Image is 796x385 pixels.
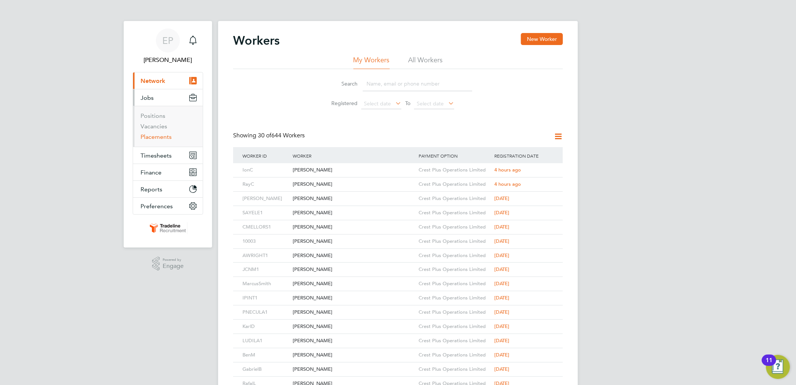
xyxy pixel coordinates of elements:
div: [PERSON_NAME] [291,291,417,305]
div: [PERSON_NAME] [291,235,417,248]
a: Positions [141,112,165,119]
button: Jobs [133,89,203,106]
a: IonC[PERSON_NAME]Crest Plus Operations Limited4 hours ago [241,163,555,169]
span: [DATE] [494,224,509,230]
div: KarlD [241,320,291,334]
button: Network [133,72,203,89]
div: [PERSON_NAME] [291,177,417,191]
a: Placements [141,133,172,140]
span: Select date [417,100,444,107]
img: tradelinerecruitment-logo-retina.png [148,222,187,234]
div: Registration Date [492,147,555,164]
a: Go to home page [133,222,203,234]
div: Crest Plus Operations Limited [417,305,492,319]
div: SAYELE1 [241,206,291,220]
span: [DATE] [494,209,509,216]
span: Engage [163,263,184,269]
label: Search [324,80,358,87]
a: Vacancies [141,123,167,130]
button: Open Resource Center, 11 new notifications [766,355,790,379]
span: [DATE] [494,366,509,372]
div: Showing [233,132,306,140]
div: [PERSON_NAME] [291,163,417,177]
div: Crest Plus Operations Limited [417,235,492,248]
div: Crest Plus Operations Limited [417,177,492,191]
a: GabrielB[PERSON_NAME]Crest Plus Operations Limited[DATE] [241,362,555,368]
span: [DATE] [494,252,509,259]
div: [PERSON_NAME] [291,320,417,334]
div: [PERSON_NAME] [291,220,417,234]
span: Preferences [141,203,173,210]
div: IPINT1 [241,291,291,305]
a: RayC[PERSON_NAME]Crest Plus Operations Limited4 hours ago [241,177,555,183]
button: New Worker [521,33,563,45]
div: [PERSON_NAME] [291,249,417,263]
div: Crest Plus Operations Limited [417,320,492,334]
span: To [403,98,413,108]
span: Reports [141,186,162,193]
nav: Main navigation [124,21,212,248]
div: PNECULA1 [241,305,291,319]
a: JCNM1[PERSON_NAME]Crest Plus Operations Limited[DATE] [241,262,555,269]
div: Payment Option [417,147,492,164]
a: MarcusSmith[PERSON_NAME]Crest Plus Operations Limited[DATE] [241,277,555,283]
span: 4 hours ago [494,167,521,173]
div: 11 [766,360,772,370]
a: SAYELE1[PERSON_NAME]Crest Plus Operations Limited[DATE] [241,206,555,212]
div: [PERSON_NAME] [291,277,417,291]
div: Worker [291,147,417,164]
button: Preferences [133,198,203,214]
a: Powered byEngage [152,257,184,271]
a: BenM[PERSON_NAME]Crest Plus Operations Limited[DATE] [241,348,555,354]
div: AWRIGHT1 [241,249,291,263]
div: Crest Plus Operations Limited [417,334,492,348]
a: RafalL[PERSON_NAME]Crest Plus Operations Limited[DATE] [241,376,555,383]
a: LUDILA1[PERSON_NAME]Crest Plus Operations Limited[DATE] [241,334,555,340]
span: 4 hours ago [494,181,521,187]
div: [PERSON_NAME] [291,263,417,277]
a: EP[PERSON_NAME] [133,29,203,65]
div: GabrielB [241,362,291,376]
div: JCNM1 [241,263,291,277]
div: Crest Plus Operations Limited [417,348,492,362]
div: Crest Plus Operations Limited [417,291,492,305]
div: [PERSON_NAME] [291,348,417,362]
span: [DATE] [494,323,509,329]
span: Finance [141,169,162,176]
div: Crest Plus Operations Limited [417,206,492,220]
div: Crest Plus Operations Limited [417,362,492,376]
span: 644 Workers [258,132,305,139]
a: KarlD[PERSON_NAME]Crest Plus Operations Limited[DATE] [241,319,555,326]
span: Select date [364,100,391,107]
li: All Workers [408,56,443,69]
button: Timesheets [133,147,203,164]
div: Crest Plus Operations Limited [417,220,492,234]
div: [PERSON_NAME] [291,334,417,348]
button: Finance [133,164,203,180]
div: Crest Plus Operations Limited [417,277,492,291]
span: Ellie Page [133,56,203,65]
span: [DATE] [494,195,509,202]
a: [PERSON_NAME][PERSON_NAME]Crest Plus Operations Limited[DATE] [241,191,555,198]
a: PNECULA1[PERSON_NAME]Crest Plus Operations Limited[DATE] [241,305,555,311]
div: CMELLORS1 [241,220,291,234]
span: [DATE] [494,295,509,301]
a: IPINT1[PERSON_NAME]Crest Plus Operations Limited[DATE] [241,291,555,297]
div: IonC [241,163,291,177]
div: BenM [241,348,291,362]
button: Reports [133,181,203,197]
span: Powered by [163,257,184,263]
span: Timesheets [141,152,172,159]
div: [PERSON_NAME] [291,362,417,376]
div: Worker ID [241,147,291,164]
div: 10003 [241,235,291,248]
span: [DATE] [494,309,509,315]
span: [DATE] [494,280,509,287]
span: Jobs [141,94,154,101]
span: EP [163,36,174,45]
label: Registered [324,100,358,107]
div: Jobs [133,106,203,147]
div: [PERSON_NAME] [241,192,291,206]
div: Crest Plus Operations Limited [417,263,492,277]
div: Crest Plus Operations Limited [417,163,492,177]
